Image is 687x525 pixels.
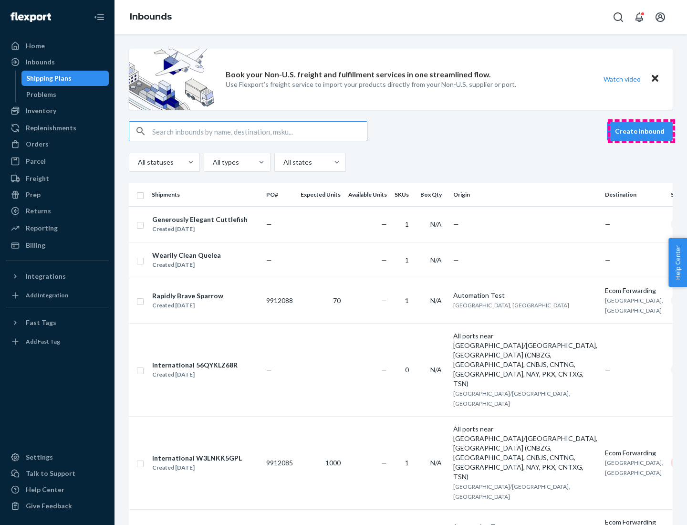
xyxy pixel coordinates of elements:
span: — [381,366,387,374]
a: Shipping Plans [21,71,109,86]
button: Fast Tags [6,315,109,330]
a: Problems [21,87,109,102]
span: 1 [405,459,409,467]
span: N/A [430,459,442,467]
div: Returns [26,206,51,216]
span: [GEOGRAPHIC_DATA], [GEOGRAPHIC_DATA] [605,297,663,314]
div: Replenishments [26,123,76,133]
span: 1 [405,220,409,228]
button: Open Search Box [609,8,628,27]
th: PO# [262,183,297,206]
a: Home [6,38,109,53]
div: Integrations [26,272,66,281]
div: Created [DATE] [152,301,223,310]
div: Orders [26,139,49,149]
div: Created [DATE] [152,370,238,379]
span: [GEOGRAPHIC_DATA]/[GEOGRAPHIC_DATA], [GEOGRAPHIC_DATA] [453,390,570,407]
span: — [605,366,611,374]
a: Add Fast Tag [6,334,109,349]
button: Give Feedback [6,498,109,514]
p: Use Flexport’s freight service to import your products directly from your Non-U.S. supplier or port. [226,80,516,89]
a: Orders [6,136,109,152]
a: Inventory [6,103,109,118]
div: Ecom Forwarding [605,448,663,458]
a: Help Center [6,482,109,497]
p: Book your Non-U.S. freight and fulfillment services in one streamlined flow. [226,69,491,80]
span: N/A [430,366,442,374]
th: Expected Units [297,183,344,206]
span: — [381,256,387,264]
a: Billing [6,238,109,253]
div: Rapidly Brave Sparrow [152,291,223,301]
td: 9912085 [262,416,297,509]
span: — [453,220,459,228]
a: Settings [6,450,109,465]
a: Reporting [6,220,109,236]
a: Returns [6,203,109,219]
span: 0 [405,366,409,374]
a: Replenishments [6,120,109,136]
button: Integrations [6,269,109,284]
span: N/A [430,296,442,304]
span: 1 [405,296,409,304]
input: All statuses [137,157,138,167]
button: Watch video [597,72,647,86]
th: Box Qty [416,183,449,206]
span: — [605,220,611,228]
input: Search inbounds by name, destination, msku... [152,122,367,141]
div: Inbounds [26,57,55,67]
div: Settings [26,452,53,462]
div: Problems [26,90,56,99]
a: Inbounds [130,11,172,22]
button: Open account menu [651,8,670,27]
a: Add Integration [6,288,109,303]
img: Flexport logo [10,12,51,22]
th: SKUs [391,183,416,206]
div: Freight [26,174,49,183]
div: Created [DATE] [152,224,248,234]
span: [GEOGRAPHIC_DATA], [GEOGRAPHIC_DATA] [605,459,663,476]
div: Ecom Forwarding [605,286,663,295]
div: Talk to Support [26,469,75,478]
a: Talk to Support [6,466,109,481]
span: — [266,366,272,374]
input: All types [212,157,213,167]
td: 9912088 [262,278,297,323]
div: Reporting [26,223,58,233]
div: Prep [26,190,41,199]
div: All ports near [GEOGRAPHIC_DATA]/[GEOGRAPHIC_DATA], [GEOGRAPHIC_DATA] (CNBZG, [GEOGRAPHIC_DATA], ... [453,331,597,388]
button: Create inbound [607,122,673,141]
button: Close Navigation [90,8,109,27]
div: Parcel [26,157,46,166]
span: N/A [430,256,442,264]
div: Shipping Plans [26,73,72,83]
span: — [381,220,387,228]
a: Freight [6,171,109,186]
ol: breadcrumbs [122,3,179,31]
span: — [266,256,272,264]
div: Add Fast Tag [26,337,60,346]
div: Home [26,41,45,51]
th: Origin [449,183,601,206]
span: — [381,459,387,467]
div: All ports near [GEOGRAPHIC_DATA]/[GEOGRAPHIC_DATA], [GEOGRAPHIC_DATA] (CNBZG, [GEOGRAPHIC_DATA], ... [453,424,597,482]
div: Add Integration [26,291,68,299]
span: N/A [430,220,442,228]
div: Inventory [26,106,56,115]
span: — [453,256,459,264]
th: Destination [601,183,667,206]
a: Inbounds [6,54,109,70]
button: Open notifications [630,8,649,27]
div: Fast Tags [26,318,56,327]
div: Automation Test [453,291,597,300]
span: 1 [405,256,409,264]
th: Shipments [148,183,262,206]
th: Available Units [344,183,391,206]
div: Give Feedback [26,501,72,511]
button: Help Center [668,238,687,287]
div: Billing [26,241,45,250]
span: — [266,220,272,228]
span: 1000 [325,459,341,467]
span: [GEOGRAPHIC_DATA]/[GEOGRAPHIC_DATA], [GEOGRAPHIC_DATA] [453,483,570,500]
